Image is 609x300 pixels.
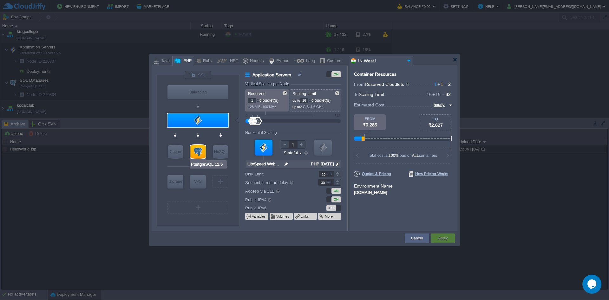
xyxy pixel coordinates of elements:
[245,188,310,195] label: Access via SLB
[167,85,228,99] div: Balancing
[248,91,265,96] span: Reserved
[443,82,448,87] span: =
[434,82,437,87] span: 1
[300,105,324,109] span: 2 GiB, 1.6 GHz
[438,235,448,241] button: Apply
[429,123,443,128] span: ₹2.627
[437,82,443,87] span: 1
[167,175,183,188] div: Storage Containers
[292,96,339,103] p: cloudlet(s)
[354,183,393,188] label: Environment Name
[190,145,206,159] div: SQL Databases
[354,189,452,195] div: [DOMAIN_NAME]
[168,145,183,159] div: Cache
[432,92,441,97] span: 16
[276,214,290,219] button: Volumes
[301,214,310,219] button: Links
[363,122,377,127] span: ₹0.285
[354,72,396,77] div: Container Resources
[441,92,446,97] span: =
[331,188,341,194] div: ON
[325,214,333,219] button: More
[420,117,451,121] div: TO
[245,196,310,203] label: Public IPv4
[446,92,451,97] span: 32
[327,171,333,177] div: GB
[432,92,435,97] span: +
[246,114,247,118] div: 0
[245,205,310,211] label: Public IPv6
[354,117,386,121] div: FROM
[325,56,341,66] div: Custom
[248,105,276,109] span: 128 MiB, 100 MHz
[292,91,316,96] span: Scaling Limit
[252,214,266,219] button: Variables
[245,131,278,135] div: Horizontal Scaling
[245,82,291,86] div: Vertical Scaling per Node
[331,196,341,202] div: ON
[245,179,310,186] label: Sequential restart delay
[167,85,228,99] div: Load Balancer
[409,171,448,177] span: How Pricing Works
[274,56,289,66] div: Python
[190,175,206,188] div: VPS
[335,114,340,118] div: 512
[201,56,213,66] div: Ruby
[411,235,423,241] button: Cancel
[292,105,300,109] span: up to
[331,71,341,77] div: ON
[365,82,410,87] span: Reserved Cloudlets
[167,175,183,188] div: Storage
[437,82,441,87] span: +
[354,92,359,97] span: To
[326,205,336,211] div: OFF
[359,92,384,97] span: Scaling Limit
[427,92,432,97] span: 16
[582,275,603,294] iframe: chat widget
[354,82,365,87] span: From
[448,82,451,87] span: 2
[213,145,228,159] div: NoSQL
[248,96,286,103] p: cloudlet(s)
[304,56,315,66] div: Lang
[213,175,228,188] div: Create New Layer
[167,201,228,214] div: Create New Layer
[292,99,300,102] span: up to
[354,101,384,108] span: Estimated Cost
[245,171,310,177] label: Disk Limit
[213,145,228,159] div: NoSQL Databases
[190,175,206,188] div: Elastic VPS
[159,56,170,66] div: Java
[248,56,264,66] div: Node.js
[227,56,238,66] div: .NET
[326,179,333,185] div: sec
[167,113,228,127] div: Application Servers
[354,171,391,177] span: Quotas & Pricing
[181,56,192,66] div: PHP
